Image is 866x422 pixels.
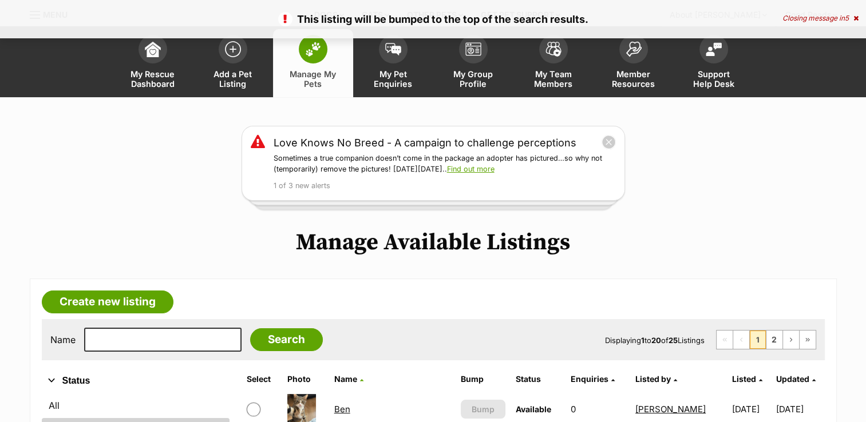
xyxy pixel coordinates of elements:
span: Displaying to of Listings [605,336,705,345]
span: Add a Pet Listing [207,69,259,89]
th: Bump [456,370,510,388]
span: Listed [732,374,756,384]
a: Page 2 [766,331,782,349]
span: Manage My Pets [287,69,339,89]
a: Name [334,374,363,384]
div: Closing message in [782,14,859,22]
img: member-resources-icon-8e73f808a243e03378d46382f2149f9095a855e16c252ad45f914b54edf8863c.svg [626,41,642,57]
a: Love Knows No Breed - A campaign to challenge perceptions [274,135,576,150]
p: Sometimes a true companion doesn’t come in the package an adopter has pictured…so why not (tempor... [274,153,616,175]
span: Support Help Desk [688,69,740,89]
a: Listed by [635,374,677,384]
a: Create new listing [42,290,173,313]
span: Available [516,404,551,414]
span: My Rescue Dashboard [127,69,179,89]
span: translation missing: en.admin.listings.index.attributes.enquiries [570,374,608,384]
span: Page 1 [750,331,766,349]
nav: Pagination [716,330,816,349]
a: Add a Pet Listing [193,29,273,97]
a: Ben [334,404,350,415]
span: Member Resources [608,69,659,89]
th: Photo [283,370,328,388]
label: Name [50,335,76,345]
span: Previous page [733,331,749,349]
a: Member Resources [594,29,674,97]
span: Updated [776,374,809,384]
a: Updated [776,374,816,384]
span: Listed by [635,374,671,384]
strong: 25 [669,336,678,345]
a: Listed [732,374,762,384]
strong: 1 [641,336,644,345]
button: Bump [461,400,505,419]
img: group-profile-icon-3fa3cf56718a62981997c0bc7e787c4b2cf8bcc04b72c1350f741eb67cf2f40e.svg [465,42,481,56]
p: This listing will be bumped to the top of the search results. [11,11,855,27]
img: pet-enquiries-icon-7e3ad2cf08bfb03b45e93fb7055b45f3efa6380592205ae92323e6603595dc1f.svg [385,43,401,55]
a: Find out more [447,165,495,173]
th: Status [511,370,565,388]
span: First page [717,331,733,349]
span: My Team Members [528,69,579,89]
a: Manage My Pets [273,29,353,97]
button: Status [42,373,230,388]
span: Name [334,374,357,384]
a: My Group Profile [433,29,513,97]
img: add-pet-listing-icon-0afa8454b4691262ce3f59096e99ab1cd57d4a30225e0717b998d2c9b9846f56.svg [225,41,241,57]
p: 1 of 3 new alerts [274,181,616,192]
strong: 20 [651,336,661,345]
img: help-desk-icon-fdf02630f3aa405de69fd3d07c3f3aa587a6932b1a1747fa1d2bba05be0121f9.svg [706,42,722,56]
th: Select [242,370,282,388]
img: team-members-icon-5396bd8760b3fe7c0b43da4ab00e1e3bb1a5d9ba89233759b79545d2d3fc5d0d.svg [545,42,561,57]
a: All [42,395,230,416]
a: [PERSON_NAME] [635,404,706,415]
span: Bump [472,403,495,415]
input: Search [250,328,323,351]
img: dashboard-icon-eb2f2d2d3e046f16d808141f083e7271f6b2e854fb5c12c21221c1fb7104beca.svg [145,41,161,57]
span: 5 [845,14,849,22]
a: Next page [783,331,799,349]
img: manage-my-pets-icon-02211641906a0b7f246fdf0571729dbe1e7629f14944591b6c1af311fb30b64b.svg [305,42,321,57]
button: close [602,135,616,149]
a: My Pet Enquiries [353,29,433,97]
span: My Group Profile [448,69,499,89]
a: Support Help Desk [674,29,754,97]
a: Enquiries [570,374,614,384]
span: My Pet Enquiries [367,69,419,89]
a: My Team Members [513,29,594,97]
a: My Rescue Dashboard [113,29,193,97]
a: Last page [800,331,816,349]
